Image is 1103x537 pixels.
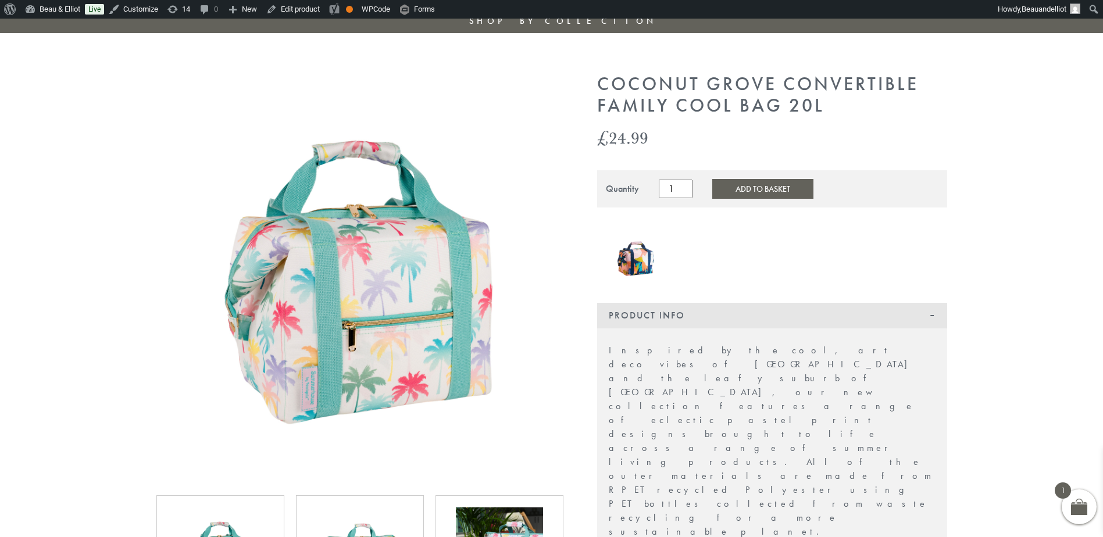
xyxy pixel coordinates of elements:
a: Riviera Convertible Family Cool Bag 20L [615,225,658,285]
span: 1 [1055,482,1071,499]
a: Shop by collection [469,15,657,27]
span: £ [597,126,609,149]
span: Beauandelliot [1022,5,1066,13]
img: Coconut Grove Convertible Family Cool Bag 20L [156,74,563,481]
input: Product quantity [659,180,693,198]
a: Live [85,4,104,15]
img: Riviera Convertible Family Cool Bag 20L [615,225,658,283]
div: Quantity [606,184,639,194]
div: Product Info [597,303,947,328]
div: OK [346,6,353,13]
button: Add to Basket [712,179,813,199]
h1: Coconut Grove Convertible Family Cool Bag 20L [597,74,947,117]
bdi: 24.99 [597,126,648,149]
